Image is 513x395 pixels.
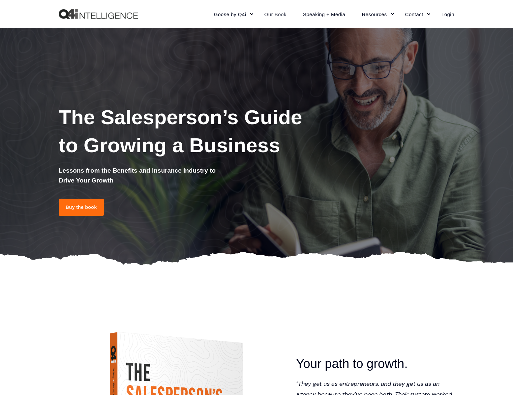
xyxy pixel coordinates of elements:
h5: Lessons from the Benefits and Insurance Industry to Drive Your Growth [59,166,224,185]
h2: Your path to growth. [296,355,454,372]
img: Q4intelligence, LLC logo [59,9,138,19]
a: Buy the book [59,199,104,216]
span: The Salesperson’s Guide to Growing a Business [59,106,302,156]
a: Back to Home [59,9,138,19]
